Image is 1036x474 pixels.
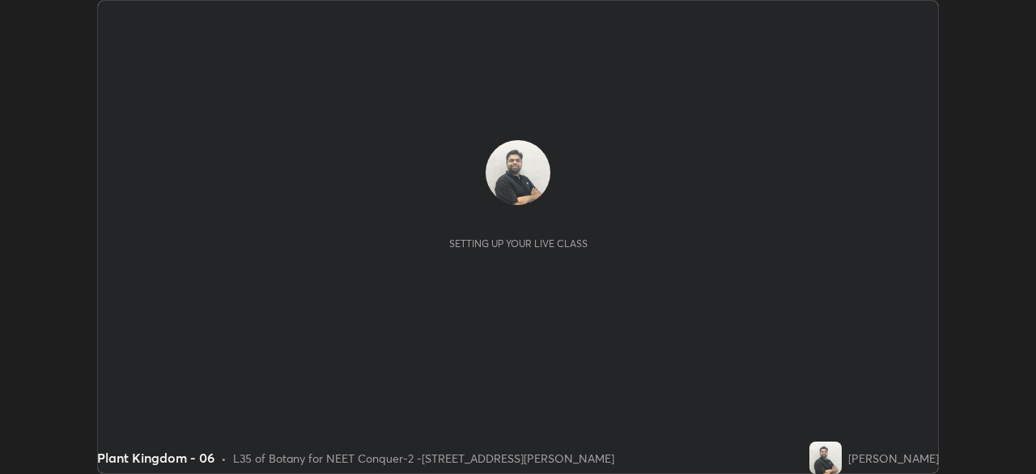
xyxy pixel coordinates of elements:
div: • [221,450,227,467]
img: fcfddd3f18814954914cb8d37cd5bb09.jpg [809,442,842,474]
div: [PERSON_NAME] [848,450,939,467]
img: fcfddd3f18814954914cb8d37cd5bb09.jpg [486,140,550,205]
div: Setting up your live class [449,237,588,250]
div: L35 of Botany for NEET Conquer-2 -[STREET_ADDRESS][PERSON_NAME] [233,450,614,467]
div: Plant Kingdom - 06 [97,448,214,468]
